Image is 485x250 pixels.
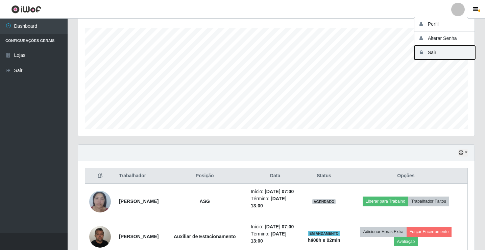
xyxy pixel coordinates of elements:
button: Sair [414,46,475,60]
button: Alterar Senha [414,31,475,46]
li: Término: [251,195,299,209]
button: Avaliação [394,237,418,246]
th: Posição [163,168,246,184]
li: Início: [251,223,299,230]
strong: ASG [200,199,210,204]
th: Trabalhador [115,168,163,184]
span: EM ANDAMENTO [308,231,340,236]
button: Adicionar Horas Extra [360,227,406,236]
th: Status [304,168,344,184]
strong: [PERSON_NAME] [119,199,159,204]
button: Liberar para Trabalho [363,197,408,206]
strong: [PERSON_NAME] [119,234,159,239]
th: Data [247,168,304,184]
strong: Auxiliar de Estacionamento [174,234,236,239]
time: [DATE] 07:00 [265,224,294,229]
strong: há 00 h e 02 min [308,237,340,243]
li: Início: [251,188,299,195]
button: Perfil [414,17,475,31]
img: CoreUI Logo [11,5,41,14]
li: Término: [251,230,299,245]
button: Trabalhador Faltou [408,197,449,206]
img: 1751112478623.jpeg [89,187,111,216]
th: Opções [344,168,468,184]
span: AGENDADO [312,199,336,204]
button: Forçar Encerramento [407,227,452,236]
time: [DATE] 07:00 [265,189,294,194]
